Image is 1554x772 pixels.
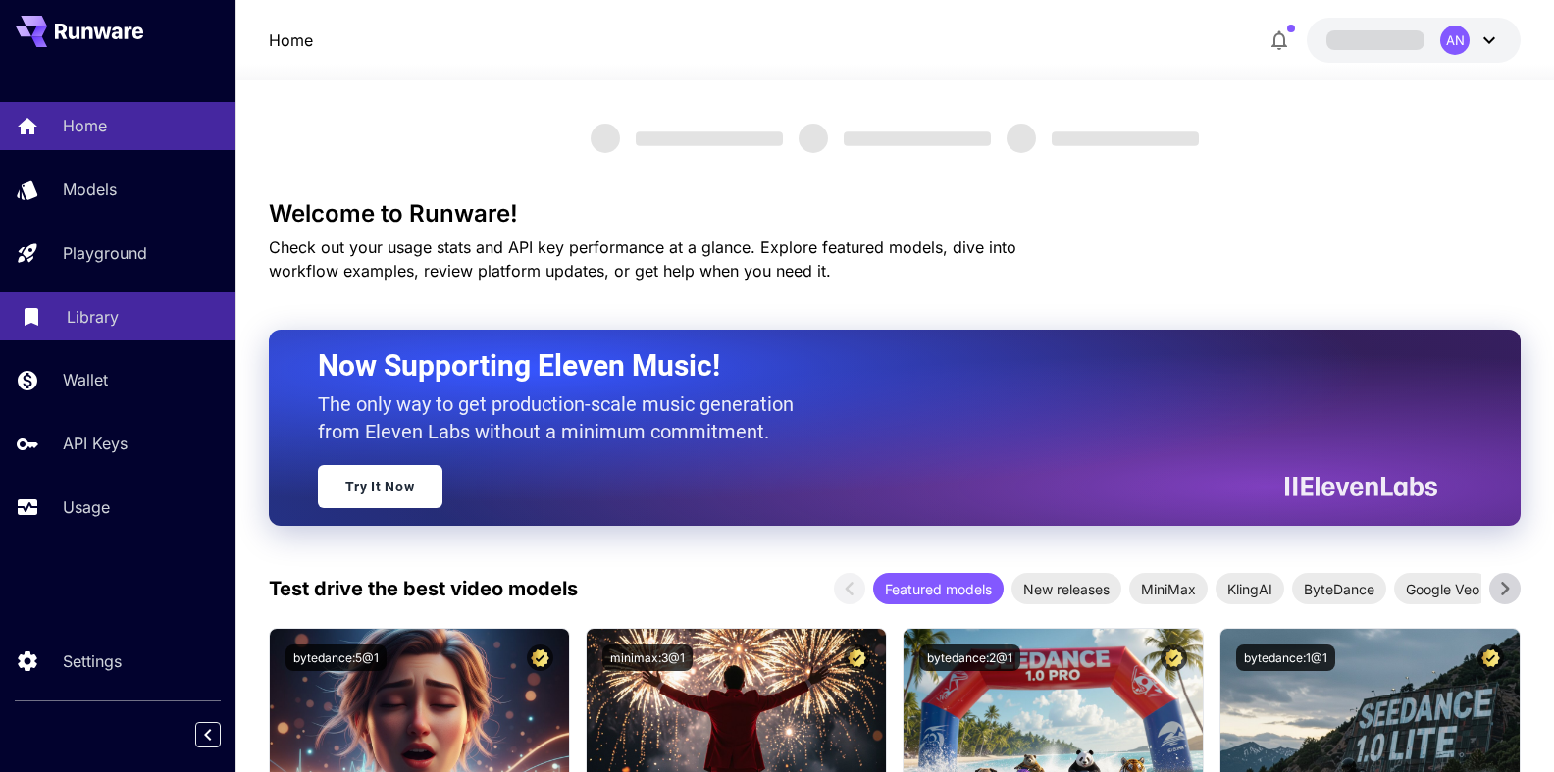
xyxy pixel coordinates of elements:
[1440,26,1470,55] div: AN
[269,237,1016,281] span: Check out your usage stats and API key performance at a glance. Explore featured models, dive int...
[1216,573,1284,604] div: KlingAI
[1292,579,1386,599] span: ByteDance
[210,717,235,752] div: Collapse sidebar
[1161,644,1187,671] button: Certified Model – Vetted for best performance and includes a commercial license.
[1292,573,1386,604] div: ByteDance
[63,649,122,673] p: Settings
[318,465,442,508] a: Try It Now
[63,114,107,137] p: Home
[527,644,553,671] button: Certified Model – Vetted for best performance and includes a commercial license.
[63,178,117,201] p: Models
[318,347,1424,385] h2: Now Supporting Eleven Music!
[1394,579,1491,599] span: Google Veo
[1477,644,1504,671] button: Certified Model – Vetted for best performance and includes a commercial license.
[269,574,578,603] p: Test drive the best video models
[285,644,387,671] button: bytedance:5@1
[844,644,870,671] button: Certified Model – Vetted for best performance and includes a commercial license.
[1129,573,1208,604] div: MiniMax
[1394,573,1491,604] div: Google Veo
[318,390,808,445] p: The only way to get production-scale music generation from Eleven Labs without a minimum commitment.
[269,28,313,52] nav: breadcrumb
[63,432,128,455] p: API Keys
[63,368,108,391] p: Wallet
[919,644,1020,671] button: bytedance:2@1
[269,200,1522,228] h3: Welcome to Runware!
[63,241,147,265] p: Playground
[63,495,110,519] p: Usage
[1216,579,1284,599] span: KlingAI
[1129,579,1208,599] span: MiniMax
[1011,579,1121,599] span: New releases
[1011,573,1121,604] div: New releases
[195,722,221,747] button: Collapse sidebar
[873,573,1004,604] div: Featured models
[602,644,693,671] button: minimax:3@1
[67,305,119,329] p: Library
[873,579,1004,599] span: Featured models
[269,28,313,52] a: Home
[1307,18,1521,63] button: AN
[1236,644,1335,671] button: bytedance:1@1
